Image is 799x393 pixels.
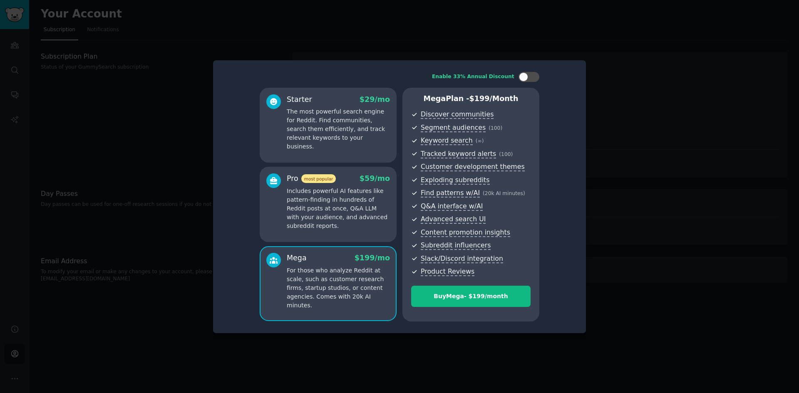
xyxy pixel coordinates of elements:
[421,255,503,263] span: Slack/Discord integration
[483,190,525,196] span: ( 20k AI minutes )
[301,174,336,183] span: most popular
[421,267,474,276] span: Product Reviews
[476,138,484,144] span: ( ∞ )
[360,174,390,183] span: $ 59 /mo
[411,94,531,104] p: Mega Plan -
[355,254,390,262] span: $ 199 /mo
[432,73,514,81] div: Enable 33% Annual Discount
[469,94,519,103] span: $ 199 /month
[287,173,336,184] div: Pro
[499,151,513,157] span: ( 100 )
[421,176,489,185] span: Exploding subreddits
[421,241,491,250] span: Subreddit influencers
[412,292,530,301] div: Buy Mega - $ 199 /month
[421,202,483,211] span: Q&A interface w/AI
[287,107,390,151] p: The most powerful search engine for Reddit. Find communities, search them efficiently, and track ...
[421,124,486,132] span: Segment audiences
[421,110,494,119] span: Discover communities
[360,95,390,104] span: $ 29 /mo
[421,189,480,198] span: Find patterns w/AI
[287,253,307,263] div: Mega
[421,215,486,224] span: Advanced search UI
[489,125,502,131] span: ( 100 )
[287,94,312,105] div: Starter
[421,150,496,158] span: Tracked keyword alerts
[421,136,473,145] span: Keyword search
[411,286,531,307] button: BuyMega- $199/month
[287,187,390,230] p: Includes powerful AI features like pattern-finding in hundreds of Reddit posts at once, Q&A LLM w...
[421,163,525,171] span: Customer development themes
[287,266,390,310] p: For those who analyze Reddit at scale, such as customer research firms, startup studios, or conte...
[421,228,510,237] span: Content promotion insights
